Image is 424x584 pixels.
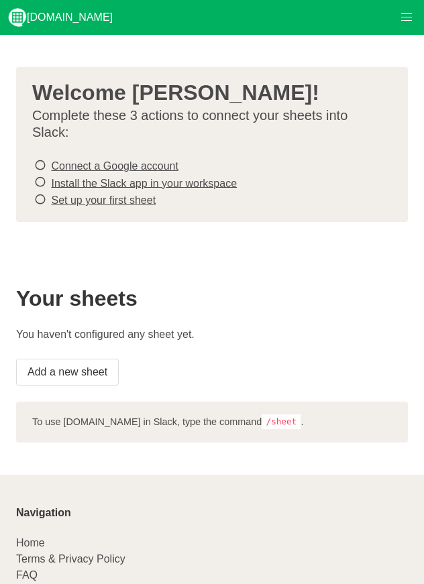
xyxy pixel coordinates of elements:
h3: Welcome [PERSON_NAME]! [32,80,381,105]
p: Complete these 3 actions to connect your sheets into Slack: [32,107,381,141]
a: Terms & Privacy Policy [16,553,125,565]
div: To use [DOMAIN_NAME] in Slack, type the command . [16,402,408,443]
a: Set up your first sheet [51,194,156,206]
code: /sheet [262,414,301,428]
a: Add a new sheet [16,359,119,386]
a: FAQ [16,569,38,581]
h2: Your sheets [16,286,408,310]
a: Home [16,537,45,548]
p: Navigation [16,507,408,519]
a: Connect a Google account [51,160,178,172]
p: You haven't configured any sheet yet. [16,327,408,343]
a: Install the Slack app in your workspace [51,177,237,188]
img: logo_v2_white.png [8,8,27,27]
